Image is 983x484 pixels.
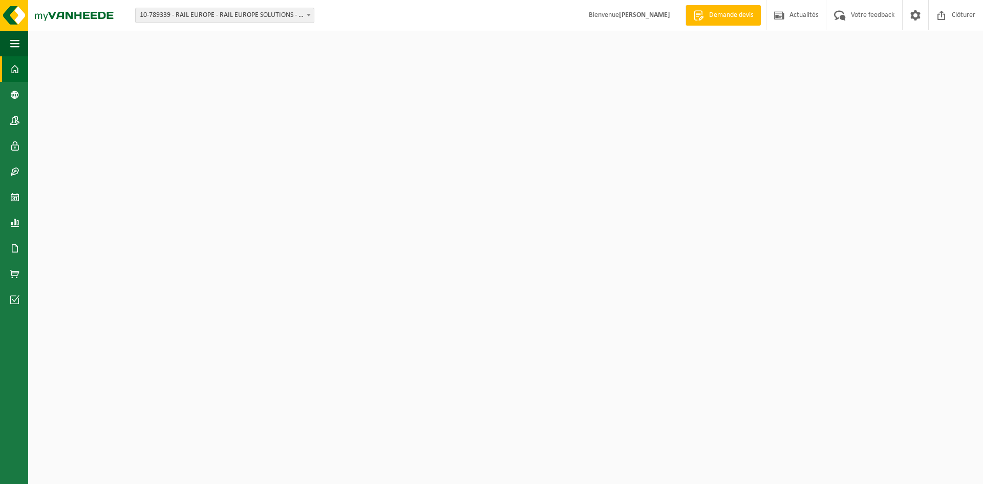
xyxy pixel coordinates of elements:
a: Demande devis [686,5,761,26]
strong: [PERSON_NAME] [619,11,670,19]
span: Demande devis [707,10,756,20]
span: 10-789339 - RAIL EUROPE - RAIL EUROPE SOLUTIONS - MARIEMBOURG [136,8,314,23]
span: 10-789339 - RAIL EUROPE - RAIL EUROPE SOLUTIONS - MARIEMBOURG [135,8,314,23]
iframe: chat widget [5,461,171,484]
